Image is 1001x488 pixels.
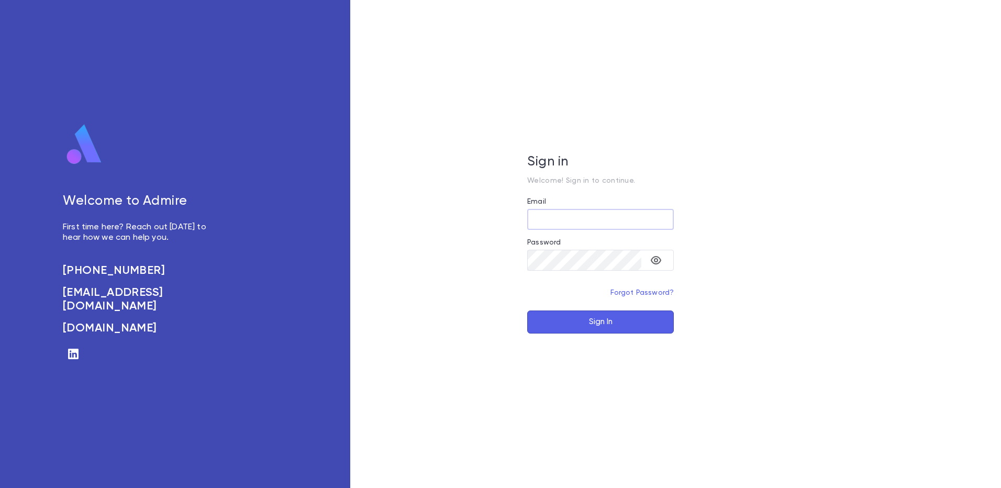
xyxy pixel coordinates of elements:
p: Welcome! Sign in to continue. [527,176,674,185]
h5: Welcome to Admire [63,194,218,209]
label: Email [527,197,546,206]
a: [PHONE_NUMBER] [63,264,218,278]
a: Forgot Password? [610,289,674,296]
a: [DOMAIN_NAME] [63,321,218,335]
img: logo [63,124,106,165]
h5: Sign in [527,154,674,170]
p: First time here? Reach out [DATE] to hear how we can help you. [63,222,218,243]
label: Password [527,238,561,247]
button: toggle password visibility [646,250,666,271]
button: Sign In [527,310,674,334]
a: [EMAIL_ADDRESS][DOMAIN_NAME] [63,286,218,313]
